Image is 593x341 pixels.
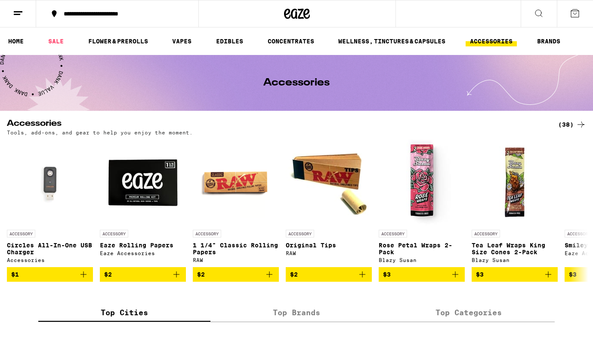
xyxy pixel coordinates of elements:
p: Circles All-In-One USB Charger [7,242,93,256]
p: ACCESSORY [472,230,500,237]
p: Tea Leaf Wraps King Size Cones 2-Pack [472,242,558,256]
img: RAW - 1 1/4" Classic Rolling Papers [193,140,279,225]
a: Open page for Eaze Rolling Papers from Eaze Accessories [100,140,186,267]
a: SALE [44,36,68,46]
p: Original Tips [286,242,372,249]
a: BRANDS [533,36,565,46]
button: Add to bag [286,267,372,282]
label: Top Brands [210,303,383,322]
p: ACCESSORY [100,230,128,237]
a: Open page for Tea Leaf Wraps King Size Cones 2-Pack from Blazy Susan [472,140,558,267]
div: Blazy Susan [379,257,465,263]
a: Open page for 1 1/4" Classic Rolling Papers from RAW [193,140,279,267]
h2: Accessories [7,119,544,130]
p: ACCESSORY [565,230,593,237]
h1: Accessories [263,78,330,88]
span: $2 [197,271,205,278]
button: Add to bag [379,267,465,282]
span: $2 [104,271,112,278]
a: FLOWER & PREROLLS [84,36,152,46]
p: Rose Petal Wraps 2-Pack [379,242,465,256]
img: Blazy Susan - Rose Petal Wraps 2-Pack [379,140,465,225]
span: $2 [290,271,298,278]
button: Add to bag [100,267,186,282]
a: WELLNESS, TINCTURES & CAPSULES [334,36,450,46]
img: Eaze Accessories - Eaze Rolling Papers [100,140,186,225]
a: (38) [558,119,586,130]
a: VAPES [168,36,196,46]
img: RAW - Original Tips [286,140,372,225]
a: EDIBLES [212,36,247,46]
img: Accessories - Circles All-In-One USB Charger [7,140,93,225]
p: ACCESSORY [7,230,35,237]
div: Accessories [7,257,93,263]
a: HOME [4,36,28,46]
a: ACCESSORIES [466,36,517,46]
div: Blazy Susan [472,257,558,263]
div: RAW [286,250,372,256]
label: Top Categories [383,303,555,322]
a: Open page for Circles All-In-One USB Charger from Accessories [7,140,93,267]
button: Add to bag [472,267,558,282]
span: Hi. Need any help? [5,6,62,13]
label: Top Cities [38,303,210,322]
span: $1 [11,271,19,278]
p: Tools, add-ons, and gear to help you enjoy the moment. [7,130,193,135]
button: Add to bag [7,267,93,282]
div: Eaze Accessories [100,250,186,256]
img: Blazy Susan - Tea Leaf Wraps King Size Cones 2-Pack [472,140,558,225]
span: $3 [383,271,391,278]
div: tabs [38,303,555,322]
p: ACCESSORY [193,230,221,237]
p: ACCESSORY [379,230,407,237]
span: $3 [569,271,577,278]
p: Eaze Rolling Papers [100,242,186,249]
div: RAW [193,257,279,263]
button: Add to bag [193,267,279,282]
p: 1 1/4" Classic Rolling Papers [193,242,279,256]
a: Open page for Original Tips from RAW [286,140,372,267]
a: Open page for Rose Petal Wraps 2-Pack from Blazy Susan [379,140,465,267]
p: ACCESSORY [286,230,314,237]
a: CONCENTRATES [263,36,318,46]
span: $3 [476,271,484,278]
